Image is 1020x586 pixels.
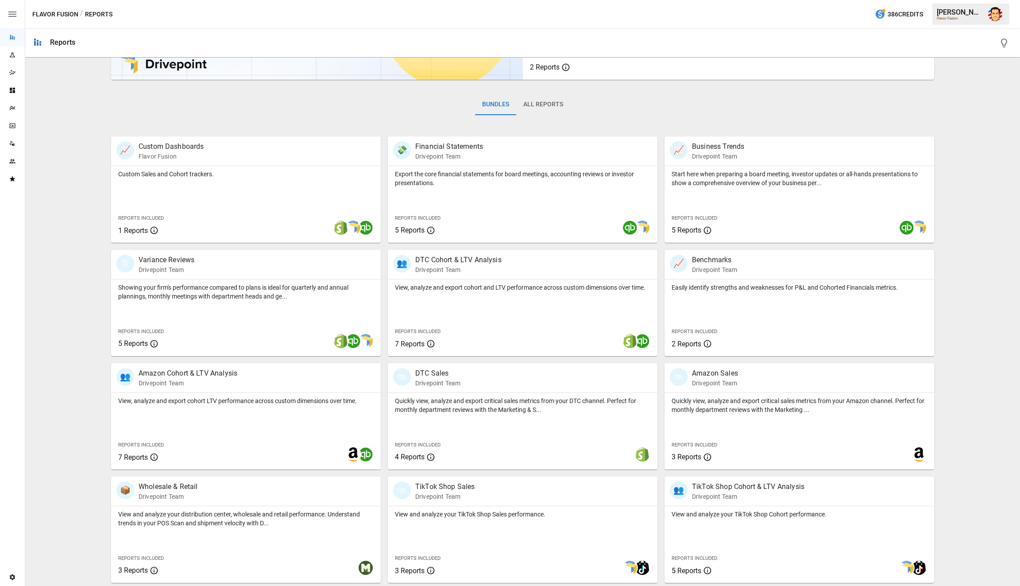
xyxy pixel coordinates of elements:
[346,221,360,235] img: smart model
[672,555,717,561] span: Reports Included
[118,566,148,574] span: 3 Reports
[118,339,148,348] span: 5 Reports
[672,170,927,187] p: Start here when preparing a board meeting, investor updates or all-hands presentations to show a ...
[912,561,926,575] img: tiktok
[395,442,440,448] span: Reports Included
[393,368,411,386] div: 🛍
[635,221,649,235] img: smart model
[118,442,164,448] span: Reports Included
[672,226,701,234] span: 5 Reports
[672,453,701,461] span: 3 Reports
[415,141,483,152] p: Financial Statements
[116,255,134,272] div: 🗓
[395,510,650,519] p: View and analyze your TikTok Shop Sales performance.
[395,329,440,334] span: Reports Included
[672,283,927,292] p: Easily identify strengths and weaknesses for P&L and Cohorted Financials metrics.
[359,334,373,348] img: smart model
[988,7,1002,21] img: Austin Gardner-Smith
[937,16,983,20] div: Flavor Fusion
[116,368,134,386] div: 👥
[118,329,164,334] span: Reports Included
[672,567,701,575] span: 5 Reports
[900,561,914,575] img: smart model
[393,481,411,499] div: 🛍
[692,255,737,265] p: Benchmarks
[118,510,374,528] p: View and analyze your distribution center, wholesale and retail performance. Understand trends in...
[912,447,926,462] img: amazon
[692,152,744,161] p: Drivepoint Team
[672,215,717,221] span: Reports Included
[359,221,373,235] img: quickbooks
[635,334,649,348] img: quickbooks
[475,94,516,115] button: Bundles
[623,221,637,235] img: quickbooks
[670,368,688,386] div: 🛍
[530,63,560,71] span: 2 Reports
[334,221,348,235] img: shopify
[623,561,637,575] img: smart model
[118,555,164,561] span: Reports Included
[395,555,440,561] span: Reports Included
[139,141,204,152] p: Custom Dashboards
[118,453,148,462] span: 7 Reports
[888,9,923,20] span: 386 Credits
[139,152,204,161] p: Flavor Fusion
[346,447,360,462] img: amazon
[983,2,1008,27] button: Austin Gardner-Smith
[359,561,373,575] img: muffindata
[635,561,649,575] img: tiktok
[415,152,483,161] p: Drivepoint Team
[912,221,926,235] img: smart model
[672,340,701,348] span: 2 Reports
[672,442,717,448] span: Reports Included
[415,255,502,265] p: DTC Cohort & LTV Analysis
[670,141,688,159] div: 📈
[900,221,914,235] img: quickbooks
[139,265,194,274] p: Drivepoint Team
[118,283,374,301] p: Showing your firm's performance compared to plans is ideal for quarterly and annual plannings, mo...
[692,265,737,274] p: Drivepoint Team
[670,255,688,272] div: 📈
[139,255,194,265] p: Variance Reviews
[359,447,373,462] img: quickbooks
[139,379,237,388] p: Drivepoint Team
[415,379,460,388] p: Drivepoint Team
[692,368,738,379] p: Amazon Sales
[871,6,927,23] button: 386Credits
[395,567,425,575] span: 3 Reports
[139,481,198,492] p: Wholesale & Retail
[937,8,983,16] div: [PERSON_NAME]
[516,94,570,115] button: All Reports
[395,215,440,221] span: Reports Included
[415,265,502,274] p: Drivepoint Team
[395,283,650,292] p: View, analyze and export cohort and LTV performance across custom dimensions over time.
[116,481,134,499] div: 📦
[395,396,650,414] p: Quickly view, analyze and export critical sales metrics from your DTC channel. Perfect for monthl...
[672,329,717,334] span: Reports Included
[692,481,804,492] p: TikTok Shop Cohort & LTV Analysis
[118,170,374,179] p: Custom Sales and Cohort trackers.
[395,226,425,234] span: 5 Reports
[623,334,637,348] img: shopify
[118,215,164,221] span: Reports Included
[672,396,927,414] p: Quickly view, analyze and export critical sales metrics from your Amazon channel. Perfect for mon...
[32,9,78,20] button: Flavor Fusion
[692,492,804,501] p: Drivepoint Team
[334,334,348,348] img: shopify
[346,334,360,348] img: quickbooks
[80,9,83,20] div: /
[692,379,738,388] p: Drivepoint Team
[415,368,460,379] p: DTC Sales
[139,368,237,379] p: Amazon Cohort & LTV Analysis
[118,396,374,405] p: View, analyze and export cohort LTV performance across custom dimensions over time.
[393,141,411,159] div: 💸
[393,255,411,272] div: 👥
[672,510,927,519] p: View and analyze your TikTok Shop Cohort performance.
[116,141,134,159] div: 📈
[50,38,75,47] div: Reports
[692,141,744,152] p: Business Trends
[139,492,198,501] p: Drivepoint Team
[395,453,425,461] span: 4 Reports
[415,481,475,492] p: TikTok Shop Sales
